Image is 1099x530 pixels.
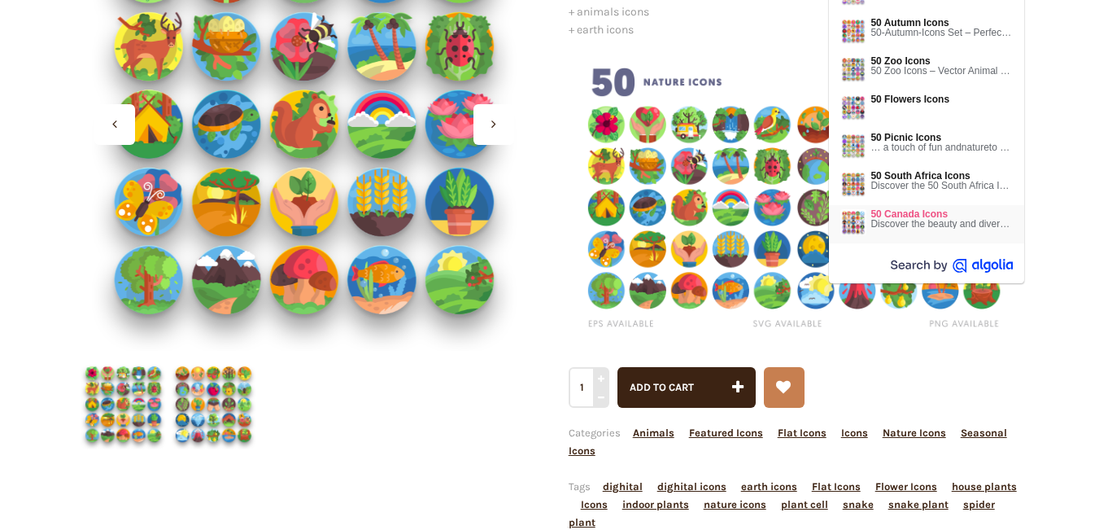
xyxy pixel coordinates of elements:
[829,171,1024,191] a: 50 South Africa Icons Discover the 50 South Africa Icons set, a beautifully designed …
[778,427,826,439] a: Flat Icons
[657,480,726,493] a: dighital icons
[841,427,868,439] a: Icons
[870,142,1013,152] span: … a touch of fun and to your visuals. Ideal …
[870,181,1013,191] span: Discover the 50 South Africa Icons set, a beautifully designed …
[569,427,1007,457] a: Seasonal Icons
[781,498,828,510] a: plant cell
[870,18,1013,28] span: 50 Autumn Icons
[840,209,866,235] img: 50 Canada Icons
[870,209,1013,219] span: 50 Canada Icons
[569,480,1017,528] span: Tags
[870,28,1013,37] span: 50-Autumn-Icons Set – Perfect for Fall Design Projects Embrace …
[840,18,866,44] img: 50 Autumn Icons
[870,133,1013,142] span: 50 Picnic Icons
[840,94,866,120] img: 50 Flowers Icons
[689,427,763,439] a: Featured Icons
[840,171,866,197] img: 50 South Africa Icons
[630,381,694,393] span: Add to cart
[840,56,866,82] img: 50 Zoo Icons
[569,50,1022,341] img: 50 Nature Icons
[962,142,989,154] em: nature
[840,133,866,159] img: 50 Picnic Icons
[633,427,674,439] a: Animals
[168,359,259,449] img: Nature Icons Cover
[622,498,689,510] a: indoor plants
[870,94,1013,104] span: 50 Flowers Icons
[569,427,1007,457] span: Categories
[741,480,797,493] a: earth icons
[843,498,874,510] a: snake
[829,56,1024,76] a: 50 Zoo Icons 50 Zoo Icons – Vector Animal & Wildlife Icon Set Bring the …
[875,480,937,493] a: Flower Icons
[883,427,946,439] a: Nature Icons
[952,480,1017,493] a: house plants
[704,498,766,510] a: nature icons
[829,94,1024,104] a: 50 Flowers Icons
[617,367,756,408] button: Add to cart
[569,498,995,528] a: spider plant
[603,480,643,493] a: dighital
[829,133,1024,152] a: 50 Picnic Icons … a touch of fun andnatureto your visuals. Ideal …
[870,171,1013,181] span: 50 South Africa Icons
[870,66,1013,76] span: 50 Zoo Icons – Vector Animal & Wildlife Icon Set Bring the …
[870,219,1013,229] span: Discover the beauty and diversity of [GEOGRAPHIC_DATA] with our ’50 …
[829,18,1024,37] a: 50 Autumn Icons 50-Autumn-Icons Set – Perfect for Fall Design Projects Embrace …
[829,209,1024,229] a: 50 Canada Icons Discover the beauty and diversity of [GEOGRAPHIC_DATA] with our ’50 …
[569,367,607,408] input: Qty
[581,498,608,510] a: Icons
[812,480,861,493] a: Flat Icons
[870,56,1013,66] span: 50 Zoo Icons
[78,359,168,449] img: Nature Icons
[888,498,949,510] a: snake plant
